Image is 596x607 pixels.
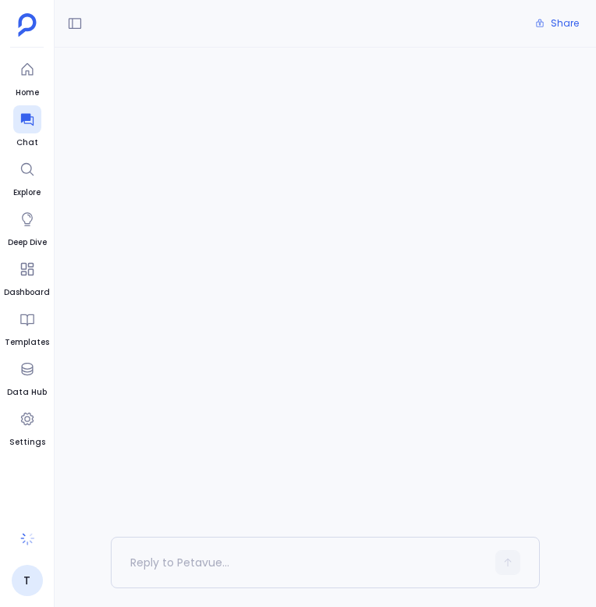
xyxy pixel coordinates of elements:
span: Settings [9,436,45,449]
span: Share [551,17,579,30]
span: Data Hub [7,386,47,399]
span: Templates [5,336,49,349]
button: Share [526,12,588,34]
a: Dashboard [4,255,50,299]
a: Settings [9,405,45,449]
span: Dashboard [4,286,50,299]
span: Deep Dive [8,236,47,249]
a: Chat [13,105,41,149]
a: Explore [13,155,41,199]
span: Chat [13,137,41,149]
a: Data Hub [7,355,47,399]
img: spinner-B0dY0IHp.gif [20,531,35,546]
a: Home [13,55,41,99]
span: Home [13,87,41,99]
span: Explore [13,186,41,199]
a: T [12,565,43,596]
a: Deep Dive [8,205,47,249]
img: petavue logo [18,13,37,37]
a: Templates [5,305,49,349]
